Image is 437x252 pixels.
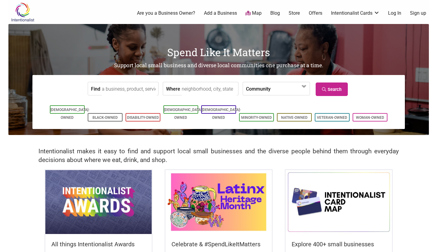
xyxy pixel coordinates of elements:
a: Add a Business [204,10,237,16]
h5: All things Intentionalist Awards [51,240,146,248]
a: Black-Owned [93,115,118,120]
a: Offers [309,10,322,16]
a: Veteran-Owned [317,115,347,120]
a: Blog [270,10,280,16]
a: Minority-Owned [241,115,272,120]
a: Intentionalist Cards [331,10,380,16]
img: Intentionalist Card Map [286,170,392,234]
h2: Support local small business and diverse local communities one purchase at a time. [8,62,429,69]
a: Woman-Owned [356,115,384,120]
img: Intentionalist Awards [45,170,152,234]
a: [DEMOGRAPHIC_DATA]-Owned [202,108,241,120]
input: a business, product, service [102,82,157,96]
a: Sign up [410,10,426,16]
h1: Spend Like It Matters [8,45,429,59]
a: Are you a Business Owner? [137,10,195,16]
h2: Intentionalist makes it easy to find and support local small businesses and the diverse people be... [38,147,399,164]
label: Community [246,82,271,95]
img: Latinx / Hispanic Heritage Month [165,170,272,234]
a: Search [316,82,348,96]
input: neighborhood, city, state [182,82,237,96]
a: [DEMOGRAPHIC_DATA]-Owned [164,108,203,120]
label: Where [166,82,180,95]
a: Store [289,10,300,16]
a: Log In [388,10,401,16]
a: Map [245,10,262,17]
a: Disability-Owned [127,115,159,120]
a: [DEMOGRAPHIC_DATA]-Owned [50,108,90,120]
img: Intentionalist [8,2,37,22]
h5: Explore 400+ small businesses [292,240,386,248]
label: Find [91,82,100,95]
a: Native-Owned [281,115,308,120]
h5: Celebrate & #SpendLikeItMatters [171,240,266,248]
